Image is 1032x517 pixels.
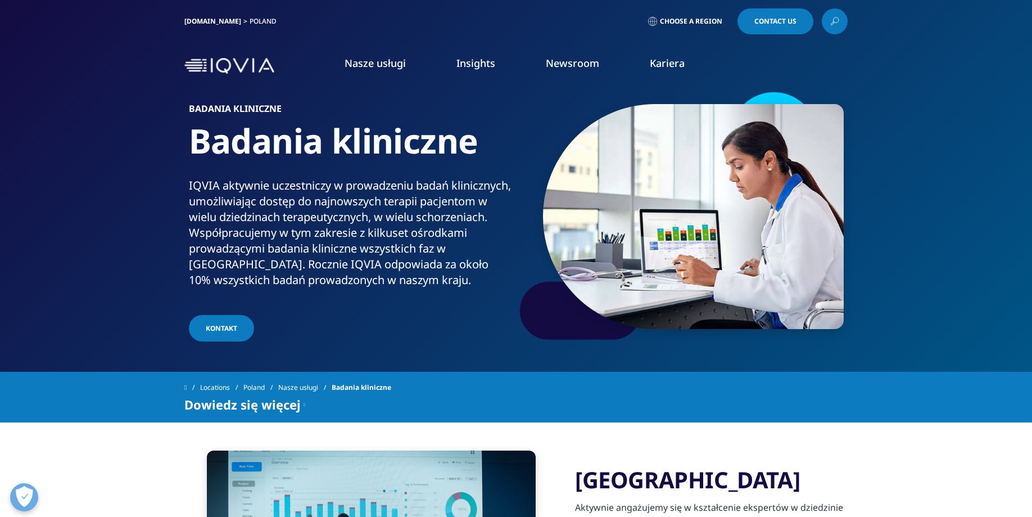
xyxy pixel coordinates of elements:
nav: Primary [279,39,848,92]
a: KONTAKT [189,315,254,341]
a: Kariera [650,56,685,70]
span: Choose a Region [660,17,722,26]
a: Locations [200,377,243,398]
span: KONTAKT [206,323,237,333]
a: Newsroom [546,56,599,70]
button: Otwórz Preferencje [10,483,38,511]
h6: Badania kliniczne [189,104,512,120]
a: [DOMAIN_NAME] [184,16,241,26]
h3: [GEOGRAPHIC_DATA] [575,466,848,494]
div: Poland [250,17,281,26]
a: Nasze usługi [345,56,406,70]
a: Nasze usługi [278,377,332,398]
span: Dowiedz się więcej [184,398,301,411]
p: IQVIA aktywnie uczestniczy w prowadzeniu badań klinicznych, umożliwiając dostęp do najnowszych te... [189,178,512,295]
h1: Badania kliniczne [189,120,512,178]
span: Badania kliniczne [332,377,391,398]
a: Contact Us [737,8,813,34]
a: Poland [243,377,278,398]
span: Contact Us [754,18,796,25]
img: 493_custom-photo_doctor-carefully-reading-information_600.jpg [543,104,844,329]
a: Insights [456,56,495,70]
